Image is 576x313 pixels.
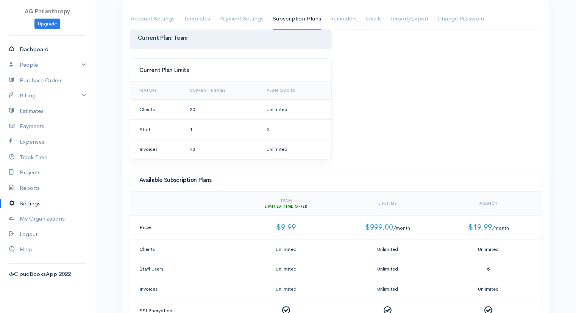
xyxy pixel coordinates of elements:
td: Staff Users [130,259,236,279]
a: Import/Export [391,8,428,30]
h4: Available Subscription Plans [139,177,532,183]
a: Upgrade [34,19,60,30]
td: Clients [130,100,184,120]
span: Limited Time Offer [265,204,308,209]
span: Unlimited [377,286,398,292]
td: 5 [261,119,331,139]
span: Unlimited [276,266,297,272]
h4: Current Plan: Team [138,35,324,41]
a: Account Settings [131,8,175,30]
td: 1 [184,119,261,139]
span: 5 [487,266,490,272]
span: Unlimited [276,286,297,292]
th: Feature [130,81,184,100]
th: Agency [439,192,541,216]
span: $19.99 [468,222,492,232]
a: Change Password [437,8,484,30]
span: Unlimited [478,246,499,252]
a: Payment Settings [219,8,264,30]
th: Current Usage [184,81,261,100]
span: AG Philanthropy [25,8,70,15]
td: /month [439,215,541,239]
td: Invoices [130,279,236,299]
td: Staff [130,119,184,139]
th: Lifetime [336,192,439,216]
span: Unlimited [276,246,297,252]
td: Price [130,215,236,239]
a: Templates [184,8,210,30]
td: Clients [130,239,236,259]
th: Team [236,192,336,216]
h4: Current Plan Limits [139,67,322,74]
td: Invoices [130,139,184,159]
div: @CloudBooksApp 2022 [9,270,86,279]
td: 43 [184,139,261,159]
td: 20 [184,100,261,120]
th: Plan Quota [261,81,331,100]
td: Unlimited [261,139,331,159]
td: /month [336,215,439,239]
a: Reminders [330,8,357,30]
span: $999.00 [365,222,393,232]
span: Unlimited [377,246,398,252]
td: Unlimited [261,100,331,120]
a: Emails [366,8,382,30]
span: Unlimited [478,286,499,292]
span: Unlimited [377,266,398,272]
a: Subscription Plans [273,8,321,30]
span: $9.99 [276,222,296,232]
